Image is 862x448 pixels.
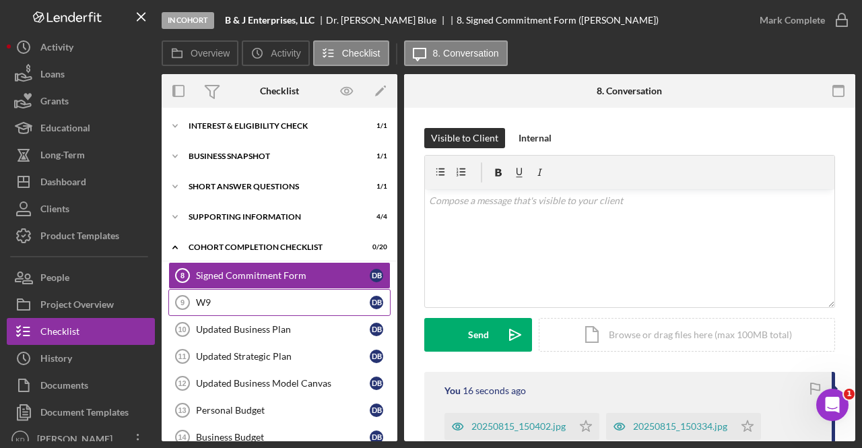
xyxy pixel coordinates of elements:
[370,350,383,363] div: D B
[370,377,383,390] div: D B
[191,48,230,59] label: Overview
[168,370,391,397] a: 12Updated Business Model CanvasDB
[40,222,119,253] div: Product Templates
[180,271,185,280] tspan: 8
[7,372,155,399] button: Documents
[844,389,855,399] span: 1
[7,61,155,88] button: Loans
[40,88,69,118] div: Grants
[178,379,186,387] tspan: 12
[370,404,383,417] div: D B
[189,183,354,191] div: Short Answer Questions
[178,433,187,441] tspan: 14
[162,12,214,29] div: In Cohort
[40,399,129,429] div: Document Templates
[512,128,558,148] button: Internal
[7,141,155,168] button: Long-Term
[7,34,155,61] button: Activity
[178,352,186,360] tspan: 11
[196,378,370,389] div: Updated Business Model Canvas
[463,385,526,396] time: 2025-09-23 15:46
[363,183,387,191] div: 1 / 1
[196,297,370,308] div: W9
[363,122,387,130] div: 1 / 1
[162,40,238,66] button: Overview
[431,128,498,148] div: Visible to Client
[40,115,90,145] div: Educational
[370,269,383,282] div: D B
[363,152,387,160] div: 1 / 1
[597,86,662,96] div: 8. Conversation
[168,397,391,424] a: 13Personal BudgetDB
[168,289,391,316] a: 9W9DB
[370,323,383,336] div: D B
[633,421,727,432] div: 20250815_150334.jpg
[180,298,185,307] tspan: 9
[457,15,659,26] div: 8. Signed Commitment Form ([PERSON_NAME])
[7,222,155,249] button: Product Templates
[40,264,69,294] div: People
[519,128,552,148] div: Internal
[242,40,309,66] button: Activity
[444,413,599,440] button: 20250815_150402.jpg
[189,243,354,251] div: Cohort Completion Checklist
[370,430,383,444] div: D B
[760,7,825,34] div: Mark Complete
[40,61,65,91] div: Loans
[40,195,69,226] div: Clients
[468,318,489,352] div: Send
[225,15,314,26] b: B & J Enterprises, LLC
[746,7,855,34] button: Mark Complete
[404,40,508,66] button: 8. Conversation
[7,345,155,372] button: History
[342,48,380,59] label: Checklist
[40,291,114,321] div: Project Overview
[606,413,761,440] button: 20250815_150334.jpg
[40,345,72,375] div: History
[196,432,370,443] div: Business Budget
[471,421,566,432] div: 20250815_150402.jpg
[40,34,73,64] div: Activity
[424,128,505,148] button: Visible to Client
[7,291,155,318] button: Project Overview
[40,141,85,172] div: Long-Term
[178,406,186,414] tspan: 13
[178,325,186,333] tspan: 10
[424,318,532,352] button: Send
[7,88,155,115] button: Grants
[7,115,155,141] button: Educational
[196,324,370,335] div: Updated Business Plan
[326,15,448,26] div: Dr. [PERSON_NAME] Blue
[196,351,370,362] div: Updated Strategic Plan
[196,270,370,281] div: Signed Commitment Form
[816,389,849,421] iframe: Intercom live chat
[40,372,88,402] div: Documents
[7,195,155,222] button: Clients
[260,86,299,96] div: Checklist
[168,262,391,289] a: 8Signed Commitment FormDB
[433,48,499,59] label: 8. Conversation
[40,318,79,348] div: Checklist
[444,385,461,396] div: You
[7,399,155,426] button: Document Templates
[168,316,391,343] a: 10Updated Business PlanDB
[271,48,300,59] label: Activity
[7,318,155,345] button: Checklist
[189,152,354,160] div: Business Snapshot
[40,168,86,199] div: Dashboard
[168,343,391,370] a: 11Updated Strategic PlanDB
[189,213,354,221] div: Supporting Information
[7,264,155,291] a: People
[7,168,155,195] a: Dashboard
